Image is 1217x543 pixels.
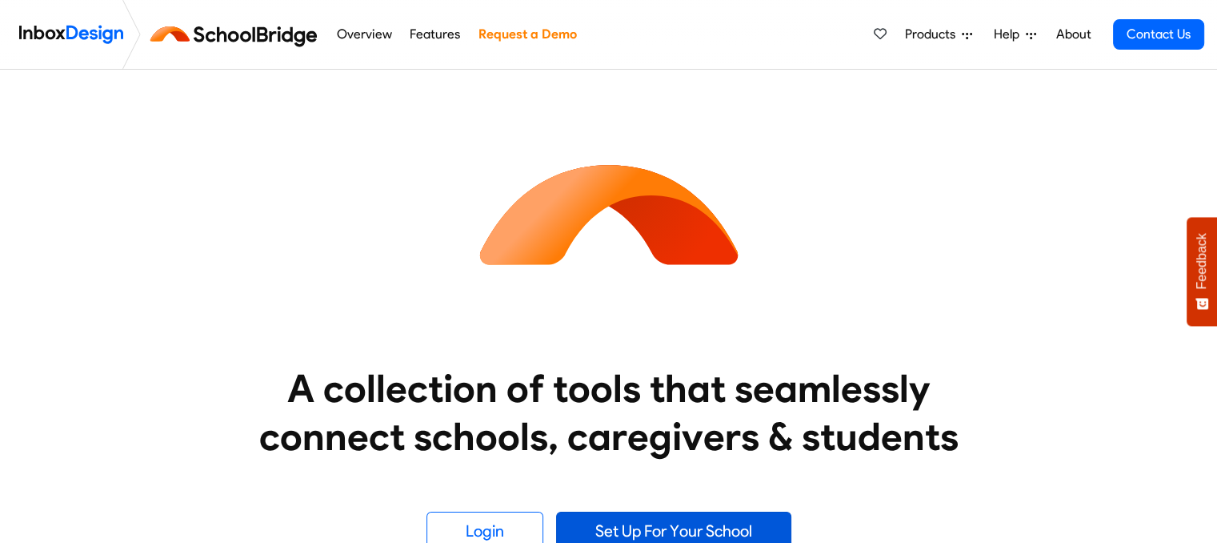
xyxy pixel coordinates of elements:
[465,70,753,358] img: icon_schoolbridge.svg
[1187,217,1217,326] button: Feedback - Show survey
[1051,18,1095,50] a: About
[994,25,1026,44] span: Help
[905,25,962,44] span: Products
[899,18,979,50] a: Products
[229,364,989,461] heading: A collection of tools that seamlessly connect schools, caregivers & students
[474,18,581,50] a: Request a Demo
[332,18,396,50] a: Overview
[406,18,465,50] a: Features
[147,15,327,54] img: schoolbridge logo
[1113,19,1204,50] a: Contact Us
[987,18,1043,50] a: Help
[1195,233,1209,289] span: Feedback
